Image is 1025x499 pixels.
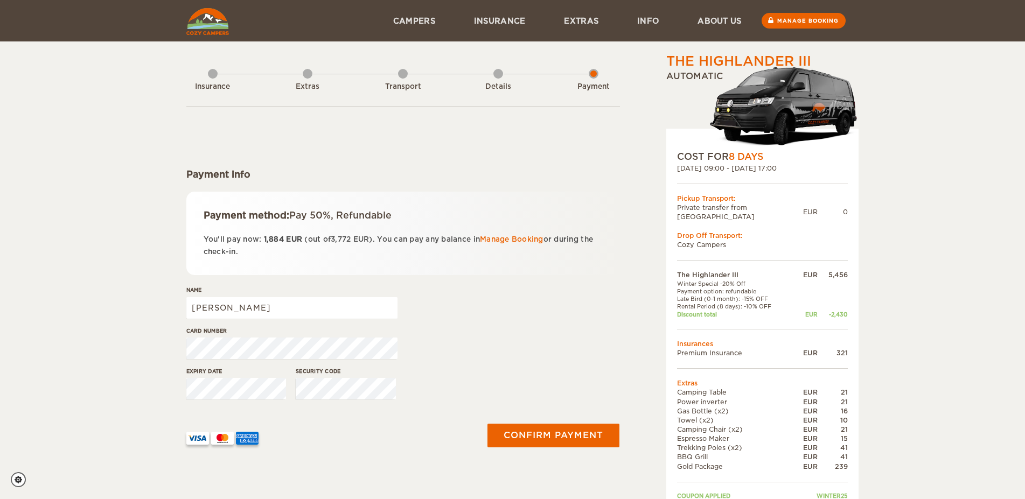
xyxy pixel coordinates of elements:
[677,270,793,279] td: The Highlander III
[818,406,848,416] div: 16
[373,82,433,92] div: Transport
[677,443,793,452] td: Trekking Poles (x2)
[818,388,848,397] div: 21
[677,203,803,221] td: Private transfer from [GEOGRAPHIC_DATA]
[677,397,793,406] td: Power inverter
[803,207,818,216] div: EUR
[818,348,848,357] div: 321
[793,452,818,461] div: EUR
[729,151,763,162] span: 8 Days
[564,82,623,92] div: Payment
[818,434,848,443] div: 15
[236,432,259,445] img: AMEX
[793,270,818,279] div: EUR
[677,194,848,203] div: Pickup Transport:
[762,13,846,29] a: Manage booking
[818,270,848,279] div: 5,456
[211,432,234,445] img: mastercard
[677,295,793,303] td: Late Bird (0-1 month): -15% OFF
[677,339,848,348] td: Insurances
[278,82,337,92] div: Extras
[289,210,392,221] span: Pay 50%, Refundable
[793,311,818,318] div: EUR
[204,209,603,222] div: Payment method:
[186,327,398,335] label: Card number
[677,378,848,388] td: Extras
[818,452,848,461] div: 41
[186,8,229,35] img: Cozy Campers
[793,416,818,425] div: EUR
[677,287,793,295] td: Payment option: refundable
[677,348,793,357] td: Premium Insurance
[677,280,793,287] td: Winter Special -20% Off
[469,82,528,92] div: Details
[793,348,818,357] div: EUR
[818,311,848,318] div: -2,430
[709,61,859,150] img: stor-langur-4.png
[793,425,818,434] div: EUR
[677,406,793,416] td: Gas Bottle (x2)
[487,424,619,447] button: Confirm payment
[186,432,209,445] img: VISA
[793,434,818,443] div: EUR
[677,150,848,163] div: COST FOR
[677,240,848,249] td: Cozy Campers
[818,207,848,216] div: 0
[818,416,848,425] div: 10
[186,367,287,375] label: Expiry date
[818,443,848,452] div: 41
[677,416,793,425] td: Towel (x2)
[204,233,603,258] p: You'll pay now: (out of ). You can pay any balance in or during the check-in.
[818,425,848,434] div: 21
[677,311,793,318] td: Discount total
[793,397,818,406] div: EUR
[818,462,848,471] div: 239
[818,397,848,406] div: 21
[480,235,543,243] a: Manage Booking
[677,303,793,310] td: Rental Period (8 days): -10% OFF
[296,367,396,375] label: Security code
[793,462,818,471] div: EUR
[666,52,811,71] div: The Highlander III
[677,425,793,434] td: Camping Chair (x2)
[677,164,848,173] div: [DATE] 09:00 - [DATE] 17:00
[677,462,793,471] td: Gold Package
[183,82,242,92] div: Insurance
[11,472,33,487] a: Cookie settings
[793,406,818,416] div: EUR
[677,434,793,443] td: Espresso Maker
[677,231,848,240] div: Drop Off Transport:
[353,235,369,243] span: EUR
[186,286,398,294] label: Name
[186,168,620,181] div: Payment info
[666,71,859,150] div: Automatic
[793,388,818,397] div: EUR
[264,235,284,243] span: 1,884
[286,235,302,243] span: EUR
[331,235,351,243] span: 3,772
[677,388,793,397] td: Camping Table
[677,452,793,461] td: BBQ Grill
[793,443,818,452] div: EUR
